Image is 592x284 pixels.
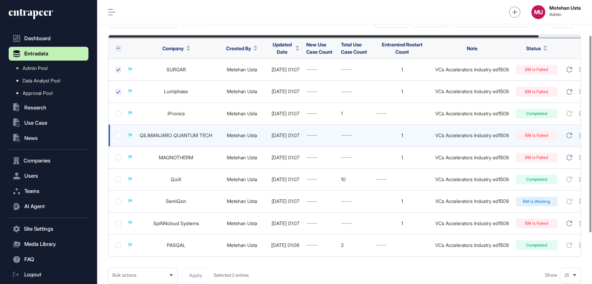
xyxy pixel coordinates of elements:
div: EM is Working [516,197,557,206]
span: Admin [549,12,581,17]
div: VCs Accelerators Industry ed1509 [435,111,509,116]
a: Metehan Usta [227,242,257,248]
a: Metehan Usta [227,220,257,226]
button: News [9,131,88,145]
span: Entradata [24,51,48,56]
div: EM is Failed [516,153,557,162]
div: 1 [341,111,369,116]
span: Total Use Case Count [341,42,367,55]
div: EM is Failed [516,131,557,140]
div: Completed [516,175,557,184]
button: MU [531,5,545,19]
div: 1 [376,67,428,72]
a: Metehan Usta [227,110,257,116]
span: Use Case [24,120,47,126]
button: Companies [9,154,88,168]
button: Site Settings [9,222,88,236]
span: News [24,135,38,141]
div: EM is Failed [516,87,557,97]
a: Logout [9,268,88,282]
button: Media Library [9,237,88,251]
a: Data Analyst Pool [12,74,88,87]
a: SemiQon [166,198,186,204]
span: Dashboard [24,36,51,41]
div: VCs Accelerators Industry ed1509 [435,242,509,248]
a: Metehan Usta [227,176,257,182]
a: Metehan Usta [227,198,257,204]
div: 1 [376,221,428,226]
div: VCs Accelerators Industry ed1509 [435,198,509,204]
div: [DATE] 01:07 [271,67,299,72]
span: Teams [24,188,40,194]
span: Approval Pool [23,90,53,96]
a: Metehan Usta [227,154,257,160]
span: New Use Case Count [306,42,332,55]
div: [DATE] 01:07 [271,89,299,94]
div: VCs Accelerators Industry ed1509 [435,177,509,182]
span: FAQ [24,257,34,262]
div: [DATE] 01:07 [271,177,299,182]
div: [DATE] 01:06 [271,242,299,248]
button: Research [9,101,88,115]
div: [DATE] 01:07 [271,198,299,204]
span: Status [526,45,541,52]
a: iPronics [168,110,185,116]
span: Selected 2 entries [214,273,249,278]
button: Teams [9,184,88,198]
div: EM is Failed [516,65,557,74]
div: VCs Accelerators Industry ed1509 [435,221,509,226]
button: Use Case [9,116,88,130]
a: QILIMANJARO QUANTUM TECH [140,132,212,138]
span: Site Settings [24,226,53,232]
span: Bulk actions [112,273,136,278]
button: Status [526,45,547,52]
span: Updated Date [271,41,293,55]
a: Metehan Usta [227,132,257,138]
a: SURGAR [166,66,186,72]
div: VCs Accelerators Industry ed1509 [435,67,509,72]
div: [DATE] 01:07 [271,221,299,226]
button: AI Agent [9,199,88,213]
span: Show [545,272,557,278]
div: EM is Failed [516,219,557,228]
div: [DATE] 01:07 [271,155,299,160]
span: Users [24,173,38,179]
a: MAGNOTHERM [159,154,193,160]
a: Dashboard [9,32,88,45]
a: Metehan Usta [227,66,257,72]
a: PASQAL [167,242,186,248]
div: VCs Accelerators Industry ed1509 [435,89,509,94]
strong: Metehan Usta [549,5,581,11]
span: Logout [24,272,41,277]
span: Data Analyst Pool [23,78,60,83]
div: Completed [516,109,557,118]
span: Research [24,105,46,110]
a: Admin Pool [12,62,88,74]
a: QuiX [171,176,181,182]
a: Approval Pool [12,87,88,99]
span: Entramind Restart Count [382,42,422,55]
div: VCs Accelerators Industry ed1509 [435,155,509,160]
span: Companies [24,158,51,163]
div: 1 [376,198,428,204]
button: Company [162,45,190,52]
div: [DATE] 01:07 [271,111,299,116]
div: Completed [516,240,557,250]
span: Media Library [24,241,56,247]
div: 1 [376,89,428,94]
div: 10 [341,177,369,182]
div: VCs Accelerators Industry ed1509 [435,133,509,138]
span: Admin Pool [23,65,48,71]
button: Updated Date [271,41,299,55]
div: 2 [341,242,369,248]
div: 1 [376,133,428,138]
span: Company [162,45,184,52]
a: Metehan Usta [227,88,257,94]
button: Created By [226,45,257,52]
span: 25 [564,273,569,278]
span: AI Agent [24,204,45,209]
span: Created By [226,45,251,52]
button: Entradata [9,47,88,61]
span: Note [467,45,478,51]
